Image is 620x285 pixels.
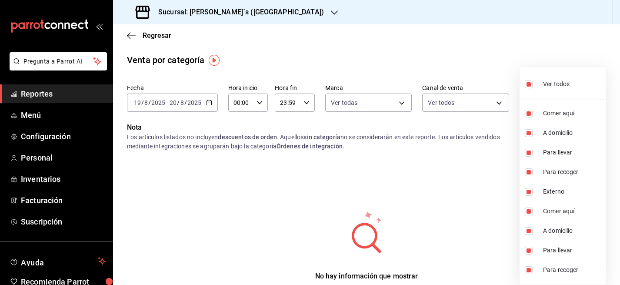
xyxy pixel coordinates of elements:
[543,168,602,177] span: Para recoger
[543,80,570,89] span: Ver todos
[543,246,602,255] span: Para llevar
[543,109,602,118] span: Comer aqui
[543,265,602,275] span: Para recoger
[209,55,220,66] img: Tooltip marker
[543,148,602,157] span: Para llevar
[543,187,602,196] span: Externo
[543,207,602,216] span: Comer aquí
[543,128,602,137] span: A domicilio
[543,226,602,235] span: A domicilio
